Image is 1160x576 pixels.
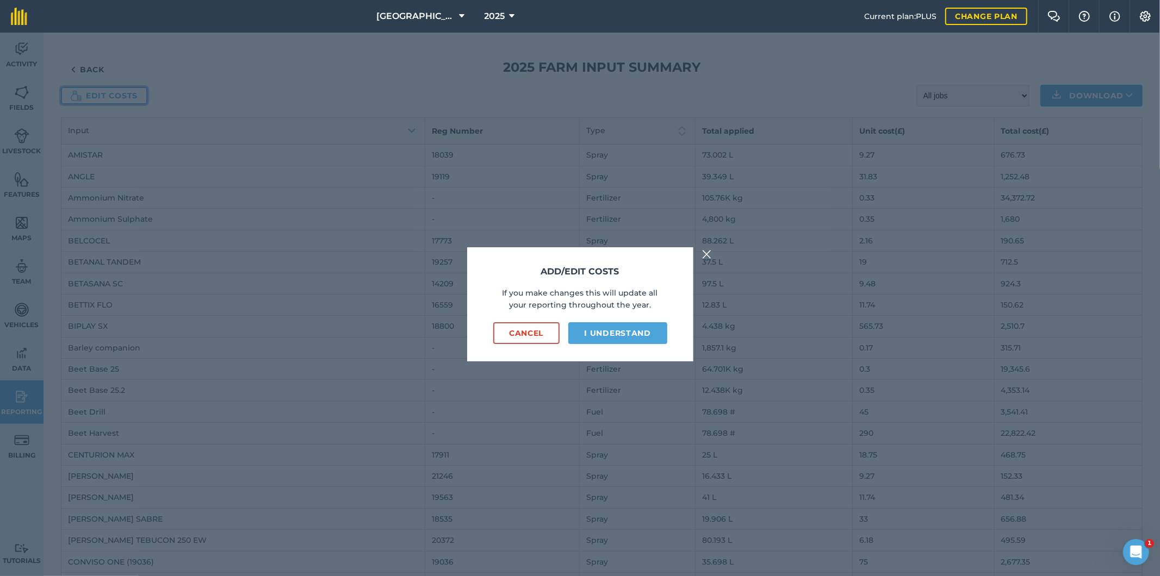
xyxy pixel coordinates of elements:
span: Current plan : PLUS [864,10,936,22]
span: [GEOGRAPHIC_DATA] [377,10,455,23]
button: I understand [568,322,667,344]
img: Two speech bubbles overlapping with the left bubble in the forefront [1047,11,1060,22]
img: fieldmargin Logo [11,8,27,25]
button: Cancel [493,322,560,344]
h3: Add/edit costs [493,265,667,279]
span: 1 [1145,539,1154,548]
img: A cog icon [1139,11,1152,22]
span: 2025 [485,10,505,23]
img: svg+xml;base64,PHN2ZyB4bWxucz0iaHR0cDovL3d3dy53My5vcmcvMjAwMC9zdmciIHdpZHRoPSIxNyIgaGVpZ2h0PSIxNy... [1109,10,1120,23]
img: svg+xml;base64,PHN2ZyB4bWxucz0iaHR0cDovL3d3dy53My5vcmcvMjAwMC9zdmciIHdpZHRoPSIyMiIgaGVpZ2h0PSIzMC... [702,248,712,261]
iframe: Intercom live chat [1123,539,1149,565]
a: Change plan [945,8,1027,25]
p: If you make changes this will update all your reporting throughout the year. [493,287,667,311]
img: A question mark icon [1078,11,1091,22]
